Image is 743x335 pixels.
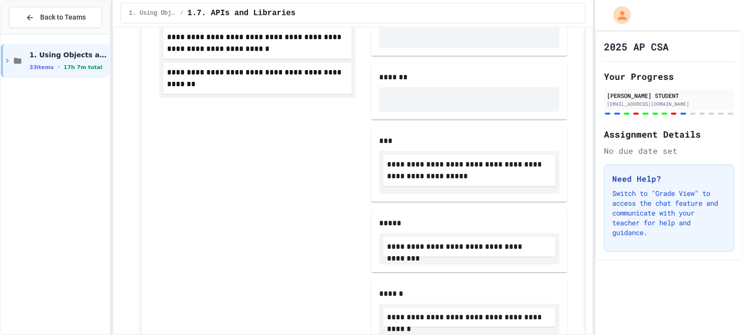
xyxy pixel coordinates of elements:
span: 1.7. APIs and Libraries [188,7,296,19]
h2: Your Progress [604,70,734,83]
div: [PERSON_NAME] STUDENT [607,91,731,100]
span: • [58,63,60,71]
span: / [180,9,183,17]
div: No due date set [604,145,734,157]
span: 1. Using Objects and Methods [129,9,176,17]
div: My Account [603,4,633,26]
h1: 2025 AP CSA [604,40,669,53]
button: Back to Teams [9,7,102,28]
span: 33 items [29,64,54,71]
span: 17h 7m total [64,64,102,71]
h2: Assignment Details [604,127,734,141]
p: Switch to "Grade View" to access the chat feature and communicate with your teacher for help and ... [612,189,726,238]
h3: Need Help? [612,173,726,185]
span: 1. Using Objects and Methods [29,50,108,59]
div: [EMAIL_ADDRESS][DOMAIN_NAME] [607,100,731,108]
span: Back to Teams [40,12,86,23]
